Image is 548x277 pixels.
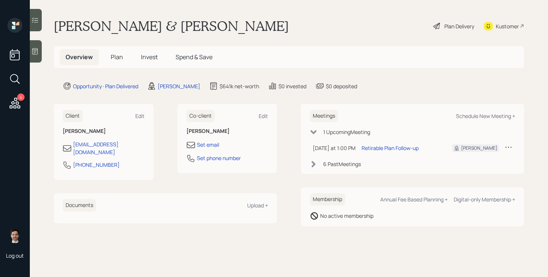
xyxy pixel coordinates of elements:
div: Opportunity · Plan Delivered [73,82,138,90]
div: [DATE] at 1:00 PM [313,144,356,152]
h6: [PERSON_NAME] [186,128,268,134]
div: Upload + [247,202,268,209]
div: 6 Past Meeting s [323,160,361,168]
div: Set phone number [197,154,241,162]
h6: Meetings [310,110,338,122]
div: Retirable Plan Follow-up [362,144,419,152]
span: Invest [141,53,158,61]
div: Edit [259,112,268,120]
div: Edit [135,112,145,120]
img: jonah-coleman-headshot.png [7,228,22,243]
div: [PERSON_NAME] [158,82,200,90]
h6: Client [63,110,83,122]
h6: Documents [63,199,96,211]
span: Plan [111,53,123,61]
div: [PHONE_NUMBER] [73,161,120,169]
div: $641k net-worth [220,82,259,90]
h6: Co-client [186,110,215,122]
div: [EMAIL_ADDRESS][DOMAIN_NAME] [73,140,145,156]
h1: [PERSON_NAME] & [PERSON_NAME] [54,18,289,34]
h6: [PERSON_NAME] [63,128,145,134]
div: $0 deposited [326,82,357,90]
div: 1 Upcoming Meeting [323,128,370,136]
div: Digital-only Membership + [454,196,515,203]
div: [PERSON_NAME] [461,145,497,152]
div: $0 invested [278,82,306,90]
span: Overview [66,53,93,61]
div: Plan Delivery [444,22,474,30]
div: Set email [197,141,219,149]
div: 4 [17,93,25,101]
h6: Membership [310,193,345,206]
div: Kustomer [496,22,519,30]
div: Annual Fee Based Planning + [380,196,448,203]
div: No active membership [320,212,374,220]
div: Schedule New Meeting + [456,112,515,120]
div: Log out [6,252,24,259]
span: Spend & Save [176,53,212,61]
